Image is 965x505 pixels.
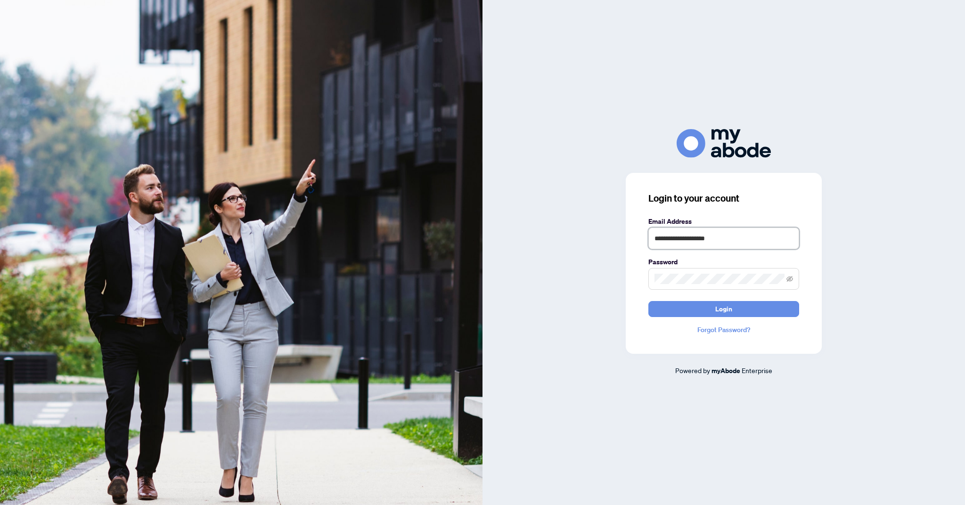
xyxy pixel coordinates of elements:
[648,257,799,267] label: Password
[677,129,771,158] img: ma-logo
[648,192,799,205] h3: Login to your account
[715,301,732,317] span: Login
[648,216,799,227] label: Email Address
[648,301,799,317] button: Login
[786,276,793,282] span: eye-invisible
[648,325,799,335] a: Forgot Password?
[675,366,710,375] span: Powered by
[711,366,740,376] a: myAbode
[742,366,772,375] span: Enterprise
